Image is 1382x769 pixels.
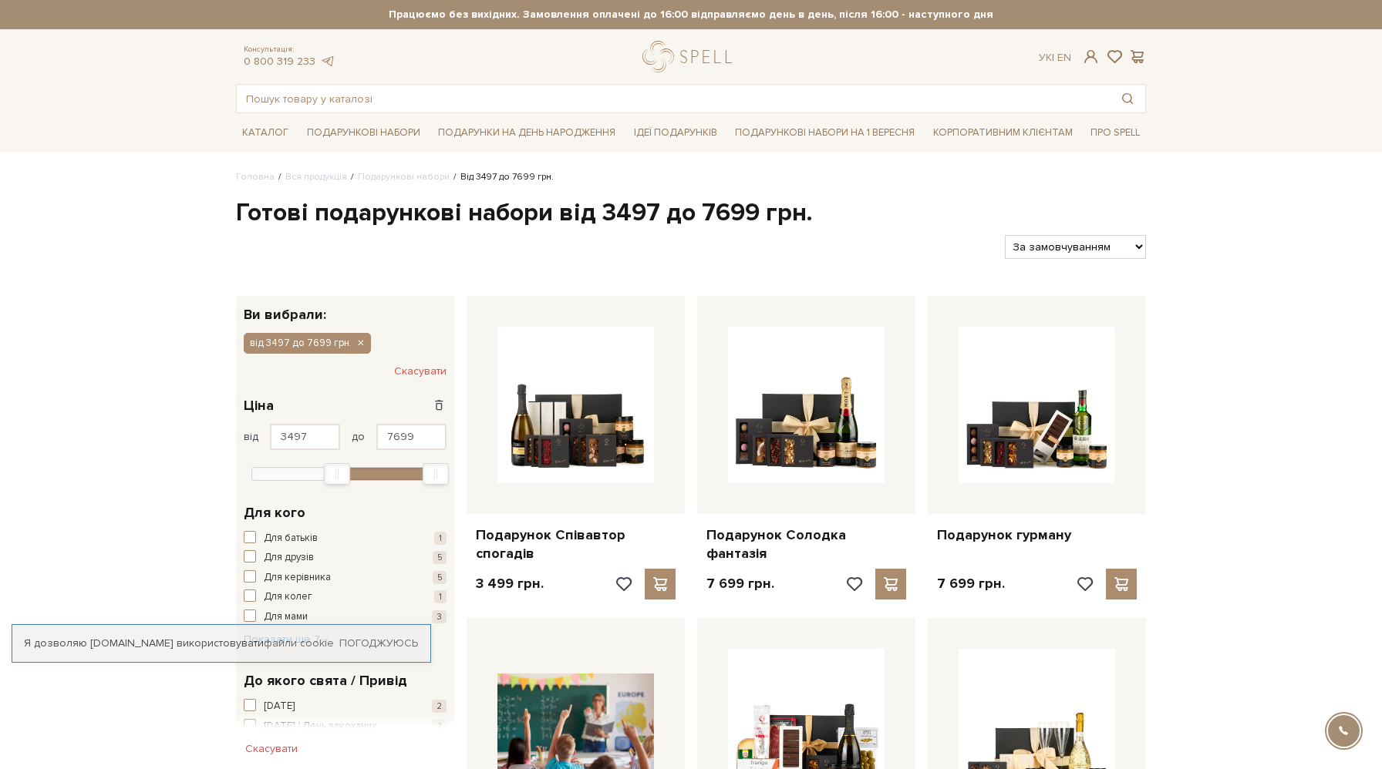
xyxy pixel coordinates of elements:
strong: Працюємо без вихідних. Замовлення оплачені до 16:00 відправляємо день в день, після 16:00 - насту... [236,8,1146,22]
a: logo [642,41,739,72]
button: Для керівника 5 [244,570,447,586]
span: Для друзів [264,550,314,566]
button: Для мами 3 [244,609,447,625]
input: Пошук товару у каталозі [237,85,1110,112]
a: Подарунок Співавтор спогадів [476,526,676,562]
div: Я дозволяю [DOMAIN_NAME] використовувати [12,636,430,650]
span: Для батьків [264,531,318,546]
a: 0 800 319 233 [244,55,315,68]
span: 1 [434,532,447,545]
a: Подарунок Солодка фантазія [706,526,906,562]
span: від [244,430,258,444]
span: від 3497 до 7699 грн. [250,336,352,350]
span: 3 [432,610,447,623]
span: До якого свята / Привід [244,670,407,691]
button: [DATE] / День закоханих 2 [244,719,447,734]
div: Ук [1039,51,1071,65]
a: Вся продукція [285,171,347,183]
span: Для керівника [264,570,331,586]
span: Для колег [264,589,312,605]
a: Подарункові набори [358,171,450,183]
div: Max [423,463,449,485]
li: Від 3497 до 7699 грн. [450,170,554,184]
span: 5 [433,551,447,564]
a: файли cookie [264,636,334,650]
button: Для колег 1 [244,589,447,605]
span: 2 [432,700,447,713]
p: 7 699 грн. [706,575,774,593]
p: 3 499 грн. [476,575,544,593]
span: [DATE] [264,699,295,714]
span: [DATE] / День закоханих [264,719,376,734]
div: Ви вибрали: [236,296,454,321]
a: Погоджуюсь [339,636,418,650]
button: від 3497 до 7699 грн. [244,333,371,353]
input: Ціна [376,424,447,450]
span: | [1052,51,1054,64]
a: Подарункові набори [301,121,426,145]
a: Ідеї подарунків [628,121,723,145]
a: Корпоративним клієнтам [927,119,1079,146]
a: Подарункові набори на 1 Вересня [729,119,921,146]
button: Скасувати [394,359,447,384]
span: 2 [432,720,447,733]
a: Головна [236,171,275,183]
button: Для друзів 5 [244,550,447,566]
a: Про Spell [1084,121,1146,145]
a: telegram [319,55,335,68]
span: 1 [434,590,447,603]
h1: Готові подарункові набори від 3497 до 7699 грн. [236,197,1146,230]
span: Для кого [244,502,305,523]
a: Подарунки на День народження [432,121,622,145]
a: Каталог [236,121,295,145]
button: [DATE] 2 [244,699,447,714]
button: Скасувати [236,737,307,761]
a: En [1057,51,1071,64]
span: до [352,430,365,444]
div: Min [324,463,350,485]
a: Подарунок гурману [937,526,1137,544]
button: Для батьків 1 [244,531,447,546]
span: 5 [433,571,447,584]
input: Ціна [270,424,340,450]
button: Пошук товару у каталозі [1110,85,1145,112]
span: Консультація: [244,45,335,55]
p: 7 699 грн. [937,575,1005,593]
span: Ціна [244,395,274,416]
span: Для мами [264,609,308,625]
